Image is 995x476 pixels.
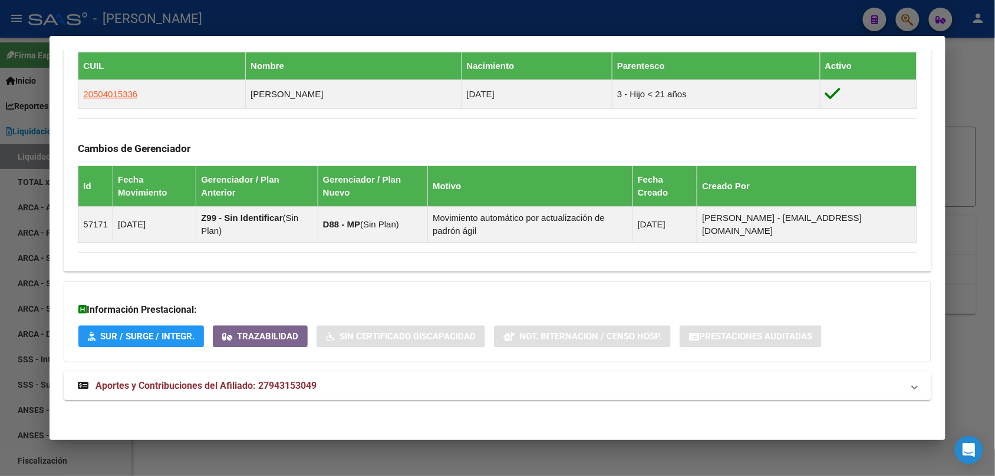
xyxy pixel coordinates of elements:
th: Gerenciador / Plan Nuevo [318,166,427,207]
th: CUIL [78,52,246,80]
th: Fecha Movimiento [113,166,196,207]
th: Creado Por [697,166,917,207]
button: Prestaciones Auditadas [680,326,822,348]
th: Id [78,166,113,207]
span: Not. Internacion / Censo Hosp. [519,332,661,342]
td: [PERSON_NAME] [246,80,462,108]
span: Sin Plan [363,219,396,229]
td: Movimiento automático por actualización de padrón ágil [428,207,633,243]
td: [DATE] [113,207,196,243]
td: [DATE] [632,207,697,243]
span: Sin Certificado Discapacidad [340,332,476,342]
th: Fecha Creado [632,166,697,207]
th: Gerenciador / Plan Anterior [196,166,318,207]
td: 3 - Hijo < 21 años [612,80,820,108]
button: Trazabilidad [213,326,308,348]
strong: D88 - MP [323,219,360,229]
th: Parentesco [612,52,820,80]
span: 20504015336 [83,89,137,99]
td: 57171 [78,207,113,243]
mat-expansion-panel-header: Aportes y Contribuciones del Afiliado: 27943153049 [64,372,931,400]
button: SUR / SURGE / INTEGR. [78,326,204,348]
span: Prestaciones Auditadas [699,332,812,342]
button: Not. Internacion / Censo Hosp. [494,326,671,348]
button: Sin Certificado Discapacidad [317,326,485,348]
td: [DATE] [462,80,612,108]
h3: Información Prestacional: [78,303,916,317]
strong: Z99 - Sin Identificar [201,213,282,223]
td: ( ) [196,207,318,243]
div: Open Intercom Messenger [955,436,983,464]
th: Nacimiento [462,52,612,80]
td: ( ) [318,207,427,243]
span: SUR / SURGE / INTEGR. [100,332,195,342]
span: Aportes y Contribuciones del Afiliado: 27943153049 [95,380,317,391]
th: Nombre [246,52,462,80]
td: [PERSON_NAME] - [EMAIL_ADDRESS][DOMAIN_NAME] [697,207,917,243]
th: Activo [820,52,917,80]
h3: Cambios de Gerenciador [78,142,917,155]
th: Motivo [428,166,633,207]
span: Trazabilidad [237,332,298,342]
